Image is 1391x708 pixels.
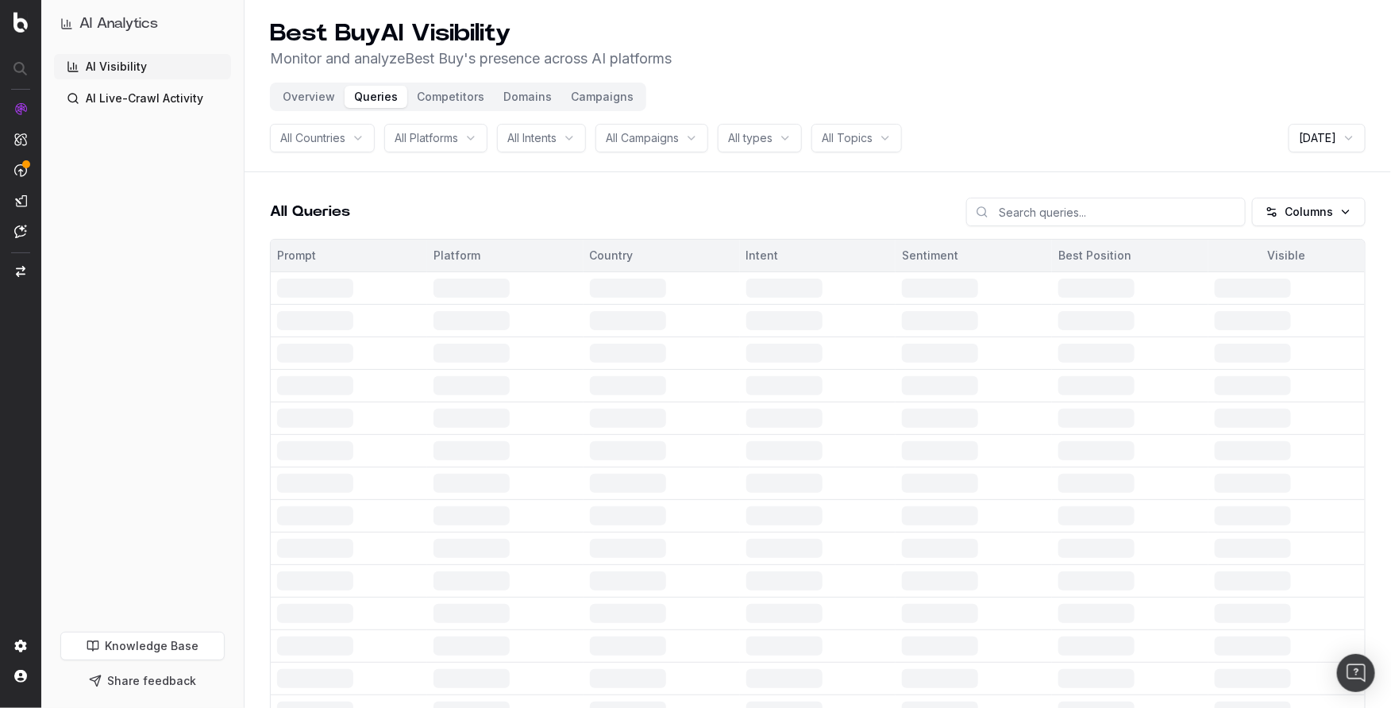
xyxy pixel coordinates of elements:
div: Sentiment [902,248,1046,264]
button: Competitors [407,86,494,108]
img: Assist [14,225,27,238]
button: Share feedback [60,667,225,695]
p: Monitor and analyze Best Buy 's presence across AI platforms [270,48,672,70]
img: Botify logo [13,12,28,33]
a: AI Visibility [54,54,231,79]
img: Intelligence [14,133,27,146]
div: Visible [1215,248,1358,264]
span: All Intents [507,130,557,146]
button: AI Analytics [60,13,225,35]
h1: AI Analytics [79,13,158,35]
button: Campaigns [561,86,643,108]
button: Queries [345,86,407,108]
button: Columns [1252,198,1366,226]
div: Platform [433,248,577,264]
div: Open Intercom Messenger [1337,654,1375,692]
h2: All Queries [270,201,350,223]
div: Best Position [1058,248,1202,264]
button: Overview [273,86,345,108]
div: Prompt [277,248,421,264]
div: Country [590,248,734,264]
img: Analytics [14,102,27,115]
a: AI Live-Crawl Activity [54,86,231,111]
button: Domains [494,86,561,108]
a: Knowledge Base [60,632,225,660]
img: My account [14,670,27,683]
span: All Campaigns [606,130,679,146]
span: All Platforms [395,130,458,146]
input: Search queries... [966,198,1246,226]
span: All Countries [280,130,345,146]
img: Activation [14,164,27,177]
div: Intent [746,248,890,264]
img: Setting [14,640,27,652]
span: All Topics [822,130,873,146]
img: Studio [14,194,27,207]
h1: Best Buy AI Visibility [270,19,672,48]
img: Switch project [16,266,25,277]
